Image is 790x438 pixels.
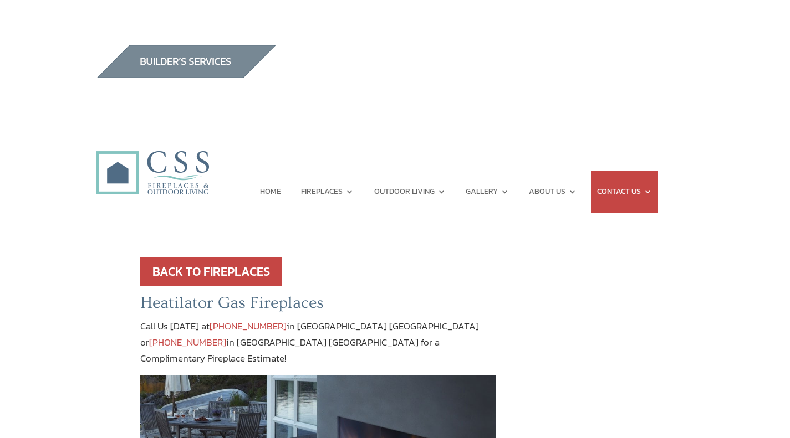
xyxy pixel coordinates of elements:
[529,171,577,213] a: ABOUT US
[140,257,282,286] a: BACK TO FIREPLACES
[301,171,354,213] a: FIREPLACES
[260,171,281,213] a: HOME
[466,171,509,213] a: GALLERY
[210,319,287,333] a: [PHONE_NUMBER]
[96,120,209,200] img: CSS Fireplaces & Outdoor Living (Formerly Construction Solutions & Supply)- Jacksonville Ormond B...
[597,171,652,213] a: CONTACT US
[96,45,277,78] img: builders_btn
[140,293,496,318] h2: Heatilator Gas Fireplaces
[140,318,496,376] p: Call Us [DATE] at in [GEOGRAPHIC_DATA] [GEOGRAPHIC_DATA] or in [GEOGRAPHIC_DATA] [GEOGRAPHIC_DATA...
[149,335,226,349] a: [PHONE_NUMBER]
[374,171,446,213] a: OUTDOOR LIVING
[96,68,277,82] a: builder services construction supply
